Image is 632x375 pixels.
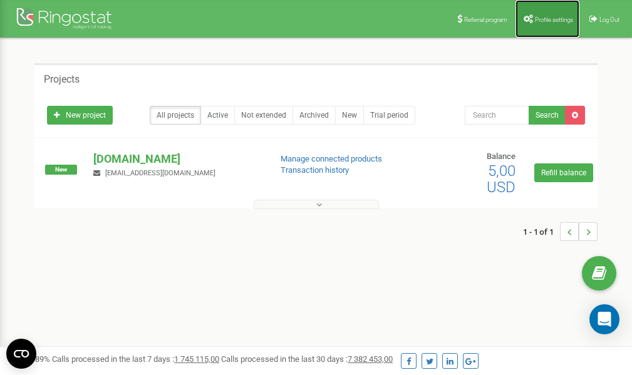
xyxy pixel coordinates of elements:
[529,106,566,125] button: Search
[6,339,36,369] button: Open CMP widget
[293,106,336,125] a: Archived
[487,152,515,161] span: Balance
[234,106,293,125] a: Not extended
[174,354,219,364] u: 1 745 115,00
[348,354,393,364] u: 7 382 453,00
[52,354,219,364] span: Calls processed in the last 7 days :
[105,169,215,177] span: [EMAIL_ADDRESS][DOMAIN_NAME]
[534,163,593,182] a: Refill balance
[44,74,80,85] h5: Projects
[589,304,619,334] div: Open Intercom Messenger
[599,16,619,23] span: Log Out
[487,162,515,196] span: 5,00 USD
[47,106,113,125] a: New project
[535,16,573,23] span: Profile settings
[281,154,382,163] a: Manage connected products
[523,222,560,241] span: 1 - 1 of 1
[465,106,529,125] input: Search
[335,106,364,125] a: New
[200,106,235,125] a: Active
[523,210,598,254] nav: ...
[93,151,260,167] p: [DOMAIN_NAME]
[281,165,349,175] a: Transaction history
[363,106,415,125] a: Trial period
[45,165,77,175] span: New
[221,354,393,364] span: Calls processed in the last 30 days :
[150,106,201,125] a: All projects
[464,16,507,23] span: Referral program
